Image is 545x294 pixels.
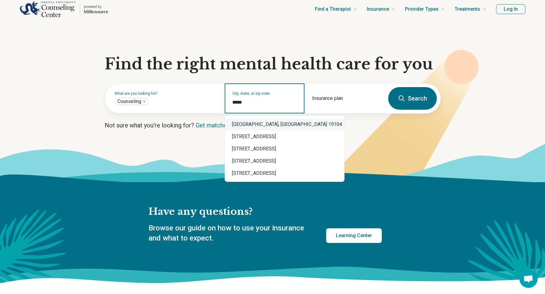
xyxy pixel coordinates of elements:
[367,5,389,13] span: Insurance
[117,98,141,105] span: Counseling
[455,5,480,13] span: Treatments
[225,143,344,155] div: [STREET_ADDRESS]
[196,122,230,129] a: Get matched
[519,270,538,288] div: Open chat
[149,223,311,244] p: Browse our guide on how to use your insurance and what to expect.
[225,167,344,179] div: [STREET_ADDRESS]
[225,155,344,167] div: [STREET_ADDRESS]
[115,98,149,105] div: Counseling
[315,5,351,13] span: Find a Therapist
[149,205,382,218] h2: Have any questions?
[225,118,344,130] div: [GEOGRAPHIC_DATA], [GEOGRAPHIC_DATA] 19104
[105,55,441,73] h1: Find the right mental health care for you
[225,130,344,143] div: [STREET_ADDRESS]
[142,100,146,103] button: Counseling
[225,116,344,182] div: Suggestions
[405,5,439,13] span: Provider Types
[388,87,437,110] button: Search
[326,228,382,243] a: Learning Center
[84,4,108,9] p: powered by
[496,4,525,14] button: Log In
[105,121,441,130] p: Not sure what you’re looking for?
[115,92,217,95] label: What are you looking for?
